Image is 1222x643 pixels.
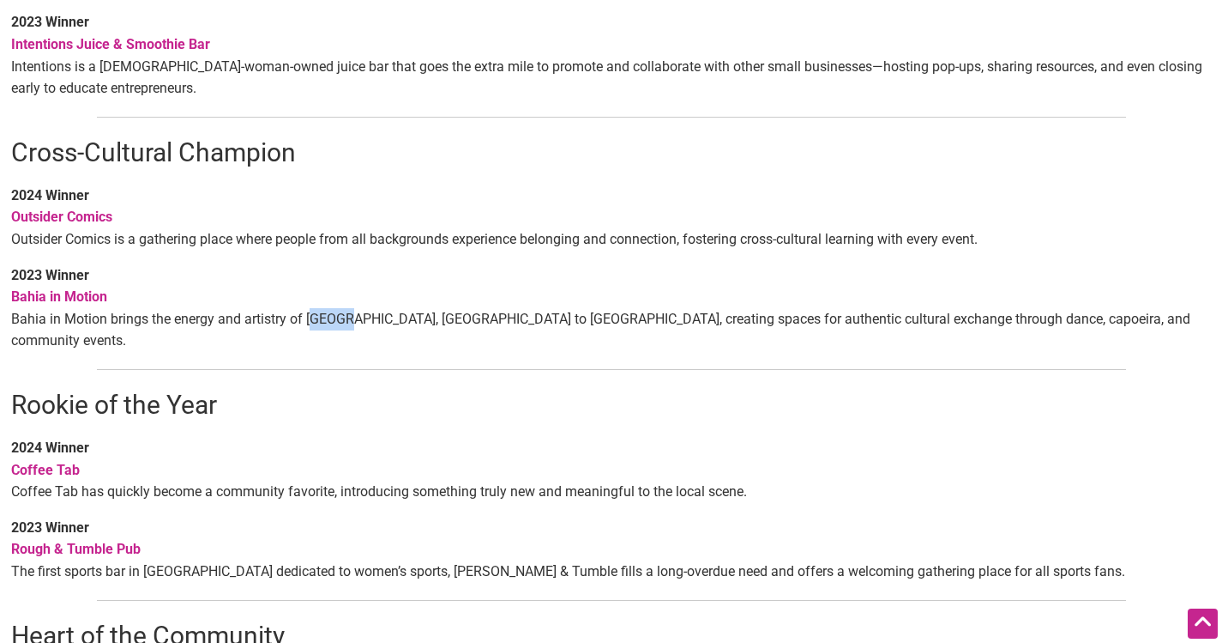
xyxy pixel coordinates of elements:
[11,440,89,456] strong: 2024 Winner
[11,288,107,305] a: Bahia in Motion
[11,185,1212,251] p: Outsider Comics is a gathering place where people from all backgrounds experience belonging and c...
[11,135,1212,171] h2: Cross-Cultural Champion
[11,11,1212,99] p: Intentions is a [DEMOGRAPHIC_DATA]-woman-owned juice bar that goes the extra mile to promote and ...
[11,517,1212,583] p: The first sports bar in [GEOGRAPHIC_DATA] dedicated to women’s sports, [PERSON_NAME] & Tumble fil...
[11,462,80,478] a: Coffee Tab
[1188,609,1218,639] div: Scroll Back to Top
[11,14,89,30] strong: 2023 Winner
[11,541,141,557] a: Rough & Tumble Pub
[11,387,1212,423] h2: Rookie of the Year
[11,209,112,225] a: Outsider Comics
[11,187,89,203] strong: 2024 Winner
[11,264,1212,352] p: Bahia in Motion brings the energy and artistry of [GEOGRAPHIC_DATA], [GEOGRAPHIC_DATA] to [GEOGRA...
[11,36,210,52] a: Intentions Juice & Smoothie Bar
[11,437,1212,503] p: Coffee Tab has quickly become a community favorite, introducing something truly new and meaningfu...
[11,267,89,283] strong: 2023 Winner
[11,519,89,536] strong: 2023 Winner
